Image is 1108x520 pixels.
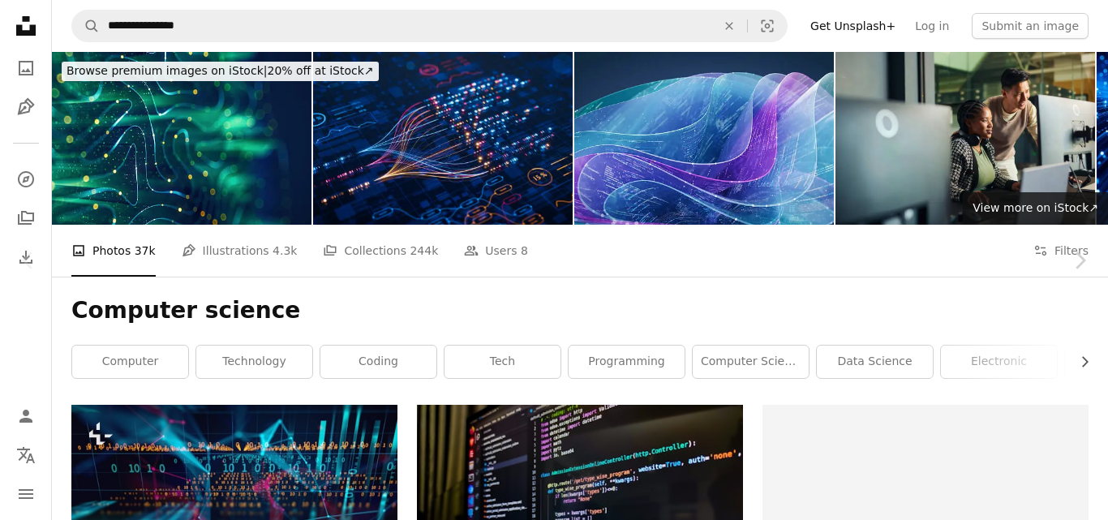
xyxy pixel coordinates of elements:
[905,13,959,39] a: Log in
[569,346,685,378] a: programming
[10,163,42,196] a: Explore
[71,504,397,518] a: digital code number abstract background, represent coding technology and programming languages.
[835,52,1095,225] img: Software engineers collaborating on a project, analyzing code on computer monitors in office
[182,225,298,277] a: Illustrations 4.3k
[973,201,1098,214] span: View more on iStock ↗
[574,52,834,225] img: AI Coding Assistant Interface with Vibe Coding Aesthetics
[323,225,438,277] a: Collections 244k
[62,62,379,81] div: 20% off at iStock ↗
[71,10,788,42] form: Find visuals sitewide
[313,52,573,225] img: AI powers big data analysis and automation workflows, showcasing neural networks and data streams...
[71,296,1089,325] h1: Computer science
[748,11,787,41] button: Visual search
[320,346,436,378] a: coding
[10,439,42,471] button: Language
[196,346,312,378] a: technology
[693,346,809,378] a: computer science and engineering
[711,11,747,41] button: Clear
[941,346,1057,378] a: electronic
[10,400,42,432] a: Log in / Sign up
[10,52,42,84] a: Photos
[410,242,438,260] span: 244k
[10,91,42,123] a: Illustrations
[273,242,297,260] span: 4.3k
[444,346,560,378] a: tech
[52,52,311,225] img: Technology Background with Flowing Lines and Light Particles
[1033,225,1089,277] button: Filters
[10,478,42,510] button: Menu
[464,225,528,277] a: Users 8
[67,64,267,77] span: Browse premium images on iStock |
[52,52,389,91] a: Browse premium images on iStock|20% off at iStock↗
[72,11,100,41] button: Search Unsplash
[72,346,188,378] a: computer
[1070,346,1089,378] button: scroll list to the right
[963,192,1108,225] a: View more on iStock↗
[817,346,933,378] a: data science
[1051,183,1108,338] a: Next
[972,13,1089,39] button: Submit an image
[801,13,905,39] a: Get Unsplash+
[521,242,528,260] span: 8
